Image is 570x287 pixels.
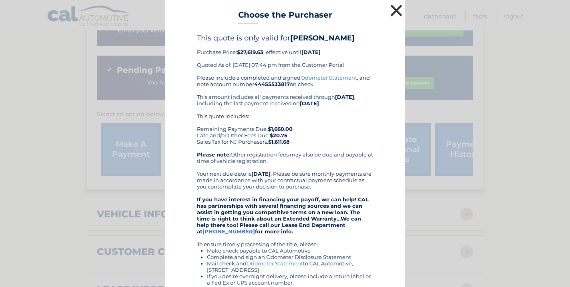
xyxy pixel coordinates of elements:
b: [PERSON_NAME] [290,34,355,42]
div: This quote includes: Remaining Payments Due: Late and/or Other Fees Due: Sales Tax for NJ Purchas... [197,113,373,145]
b: [DATE] [251,171,271,177]
a: [PHONE_NUMBER] [203,228,255,235]
li: Make check payable to CAL Automotive [207,247,373,254]
strong: If you have interest in financing your payoff, we can help! CAL has partnerships with several fin... [197,196,369,235]
b: Please note: [197,151,231,158]
div: Purchase Price: , effective until Quoted As of: [DATE] 07:44 pm from the Customer Portal [197,34,373,74]
b: $27,619.63 [237,49,263,55]
b: $1,660.00 [268,126,293,132]
a: Odometer Statement [247,260,303,267]
b: $1,611.68 [268,138,290,145]
b: [DATE] [300,100,319,106]
a: Odometer Statement [301,74,357,81]
b: [DATE] [335,94,354,100]
h4: This quote is only valid for [197,34,373,42]
li: Complete and sign an Odometer Disclosure Statement [207,254,373,260]
b: $20.75 [270,132,287,138]
li: If you desire overnight delivery, please include a return label or a Fed Ex or UPS account number. [207,273,373,286]
button: × [388,2,404,18]
b: [DATE] [301,49,321,55]
b: 44455533817 [254,81,290,87]
li: Mail check and to CAL Automotive, [STREET_ADDRESS] [207,260,373,273]
h3: Choose the Purchaser [238,10,332,24]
